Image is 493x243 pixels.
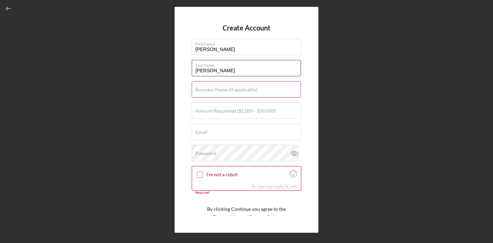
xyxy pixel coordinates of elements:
[250,214,280,220] a: Privacy Policy
[195,151,216,156] label: Password
[252,184,297,189] div: Protected by
[195,87,257,92] label: Business Name (if applicable)
[192,191,301,195] div: Required
[290,173,297,179] a: Visit Altcha.org
[213,214,241,220] a: Terms of Use
[206,172,288,177] label: I'm not a robot
[195,108,276,114] label: Amount Requested ($5,000 - $50,000)
[195,60,301,68] label: Last Name
[195,129,207,135] label: Email
[207,205,286,221] p: By clicking Continue you agree to the and
[279,183,297,189] a: Visit Altcha.org
[223,24,270,32] h4: Create Account
[195,39,301,47] label: First Name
